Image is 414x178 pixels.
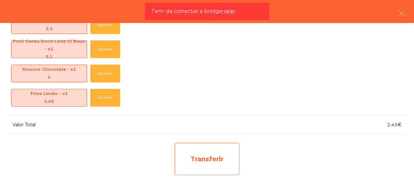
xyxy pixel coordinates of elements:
[90,65,120,82] button: Escolher
[11,53,87,61] div: 5.1
[90,89,120,107] button: Escolher
[175,143,239,175] div: Transferir
[387,122,401,128] span: 2.45€
[13,122,36,128] span: Valor Total
[11,90,87,106] span: Frize Limão - x1
[11,25,87,33] div: 2.2
[11,73,87,81] div: 4
[11,17,87,33] span: Limonada - x1
[11,66,87,81] span: Mousse Chocolate - x1
[151,7,235,15] span: Tem de conectar a bridge app
[11,37,87,61] span: Petit Gateu Doce Leite C/ Baun - x1
[90,16,120,34] button: Escolher
[90,40,120,58] button: Escolher
[11,98,87,105] div: 2.45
